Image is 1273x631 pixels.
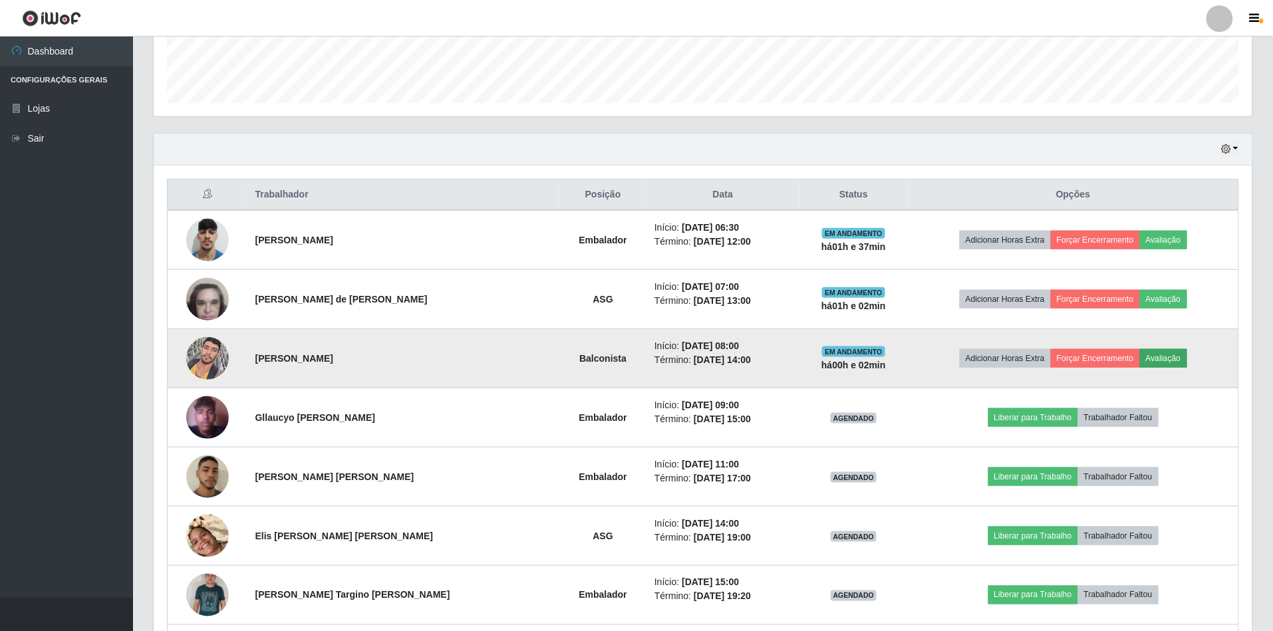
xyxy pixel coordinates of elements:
[1140,231,1187,249] button: Avaliação
[22,10,81,27] img: CoreUI Logo
[682,222,739,233] time: [DATE] 06:30
[831,531,877,542] span: AGENDADO
[579,471,627,482] strong: Embalador
[654,457,791,471] li: Início:
[960,231,1051,249] button: Adicionar Horas Extra
[1140,349,1187,368] button: Avaliação
[654,517,791,531] li: Início:
[821,301,886,311] strong: há 01 h e 02 min
[654,398,791,412] li: Início:
[654,353,791,367] li: Término:
[579,235,627,245] strong: Embalador
[255,471,414,482] strong: [PERSON_NAME] [PERSON_NAME]
[1051,231,1140,249] button: Forçar Encerramento
[694,236,751,247] time: [DATE] 12:00
[654,590,791,604] li: Término:
[654,471,791,485] li: Término:
[255,412,375,423] strong: Gllaucyo [PERSON_NAME]
[255,590,450,600] strong: [PERSON_NAME] Targino [PERSON_NAME]
[960,290,1051,309] button: Adicionar Horas Extra
[255,294,428,305] strong: [PERSON_NAME] de [PERSON_NAME]
[186,498,229,574] img: 1742564101820.jpeg
[694,473,751,483] time: [DATE] 17:00
[646,180,799,211] th: Data
[1078,586,1159,604] button: Trabalhador Faltou
[654,221,791,235] li: Início:
[682,518,739,529] time: [DATE] 14:00
[255,531,434,541] strong: Elis [PERSON_NAME] [PERSON_NAME]
[831,590,877,601] span: AGENDADO
[1078,467,1159,486] button: Trabalhador Faltou
[988,586,1078,604] button: Liberar para Trabalho
[654,412,791,426] li: Término:
[654,235,791,249] li: Término:
[654,531,791,545] li: Término:
[821,241,886,252] strong: há 01 h e 37 min
[559,180,646,211] th: Posição
[822,287,885,298] span: EM ANDAMENTO
[682,281,739,292] time: [DATE] 07:00
[694,591,751,602] time: [DATE] 19:20
[654,294,791,308] li: Término:
[988,408,1078,427] button: Liberar para Trabalho
[1078,527,1159,545] button: Trabalhador Faltou
[579,353,627,364] strong: Balconista
[654,339,791,353] li: Início:
[247,180,560,211] th: Trabalhador
[255,235,333,245] strong: [PERSON_NAME]
[186,380,229,455] img: 1750804753278.jpeg
[694,532,751,543] time: [DATE] 19:00
[821,360,886,370] strong: há 00 h e 02 min
[1140,290,1187,309] button: Avaliação
[799,180,909,211] th: Status
[579,412,627,423] strong: Embalador
[186,440,229,515] img: 1749859968121.jpeg
[831,413,877,424] span: AGENDADO
[186,330,229,386] img: 1742438974976.jpeg
[694,414,751,424] time: [DATE] 15:00
[579,590,627,600] strong: Embalador
[682,459,739,469] time: [DATE] 11:00
[186,211,229,268] img: 1755788911254.jpeg
[593,294,613,305] strong: ASG
[694,354,751,365] time: [DATE] 14:00
[908,180,1238,211] th: Opções
[186,271,229,327] img: 1743993949303.jpeg
[822,346,885,357] span: EM ANDAMENTO
[1051,290,1140,309] button: Forçar Encerramento
[822,228,885,239] span: EM ANDAMENTO
[682,577,739,588] time: [DATE] 15:00
[960,349,1051,368] button: Adicionar Horas Extra
[831,472,877,483] span: AGENDADO
[654,576,791,590] li: Início:
[1078,408,1159,427] button: Trabalhador Faltou
[593,531,613,541] strong: ASG
[654,280,791,294] li: Início:
[186,561,229,629] img: 1743632981359.jpeg
[682,340,739,351] time: [DATE] 08:00
[682,400,739,410] time: [DATE] 09:00
[988,467,1078,486] button: Liberar para Trabalho
[1051,349,1140,368] button: Forçar Encerramento
[694,295,751,306] time: [DATE] 13:00
[988,527,1078,545] button: Liberar para Trabalho
[255,353,333,364] strong: [PERSON_NAME]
